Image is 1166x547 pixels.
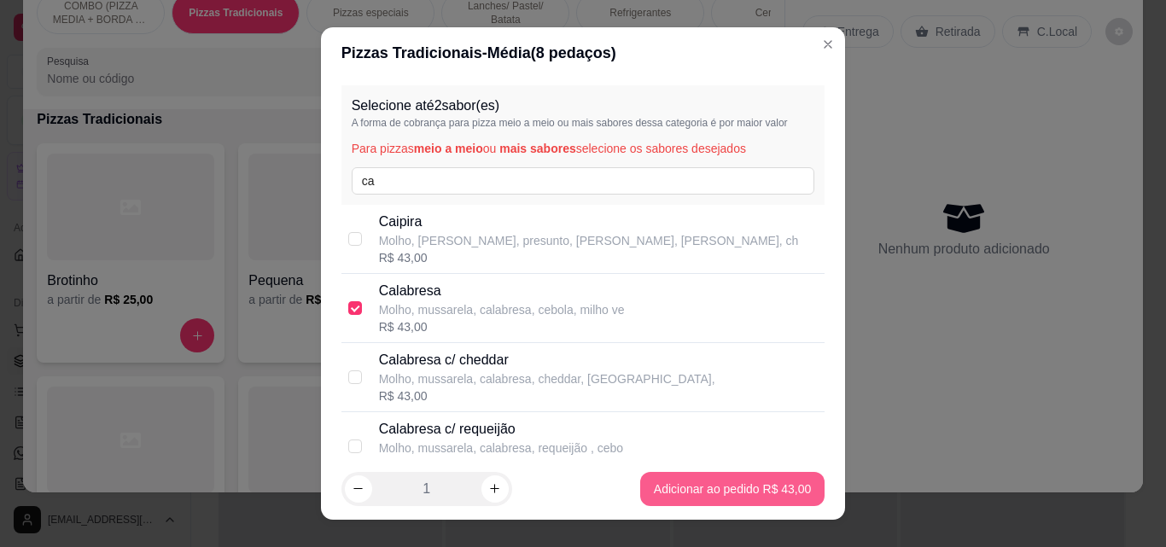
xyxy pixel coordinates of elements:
div: R$ 43,00 [379,249,799,266]
p: Molho, mussarela, calabresa, cebola, milho ve [379,301,625,318]
input: Pesquise pelo nome do sabor [352,167,815,195]
button: Close [814,31,842,58]
button: decrease-product-quantity [345,475,372,503]
span: maior valor [737,117,787,129]
div: R$ 43,00 [379,387,715,404]
span: meio a meio [414,142,483,155]
p: Molho, [PERSON_NAME], presunto, [PERSON_NAME], [PERSON_NAME], ch [379,232,799,249]
button: Adicionar ao pedido R$ 43,00 [640,472,825,506]
button: increase-product-quantity [481,475,509,503]
p: Calabresa [379,281,625,301]
p: Para pizzas ou selecione os sabores desejados [352,140,815,157]
div: R$ 43,00 [379,318,625,335]
div: R$ 43,00 [379,457,623,474]
p: Selecione até 2 sabor(es) [352,96,815,116]
p: Caipira [379,212,799,232]
p: Calabresa c/ cheddar [379,350,715,370]
p: Molho, mussarela, calabresa, requeijão , cebo [379,439,623,457]
span: mais sabores [499,142,576,155]
p: Molho, mussarela, calabresa, cheddar, [GEOGRAPHIC_DATA], [379,370,715,387]
p: A forma de cobrança para pizza meio a meio ou mais sabores dessa categoria é por [352,116,815,130]
p: Calabresa c/ requeijão [379,419,623,439]
div: Pizzas Tradicionais - Média ( 8 pedaços) [341,41,825,65]
p: 1 [423,479,430,499]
